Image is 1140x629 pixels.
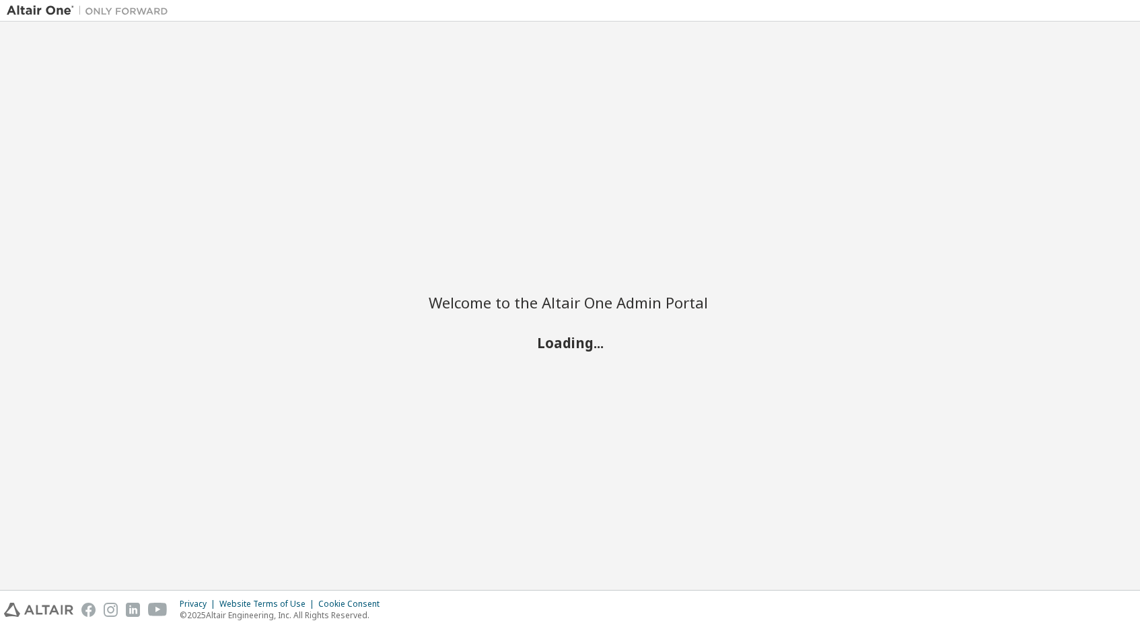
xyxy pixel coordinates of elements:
img: facebook.svg [81,603,96,617]
img: altair_logo.svg [4,603,73,617]
div: Privacy [180,599,219,609]
h2: Welcome to the Altair One Admin Portal [429,293,711,312]
img: youtube.svg [148,603,168,617]
img: instagram.svg [104,603,118,617]
img: linkedin.svg [126,603,140,617]
img: Altair One [7,4,175,18]
div: Cookie Consent [318,599,388,609]
p: © 2025 Altair Engineering, Inc. All Rights Reserved. [180,609,388,621]
h2: Loading... [429,334,711,352]
div: Website Terms of Use [219,599,318,609]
